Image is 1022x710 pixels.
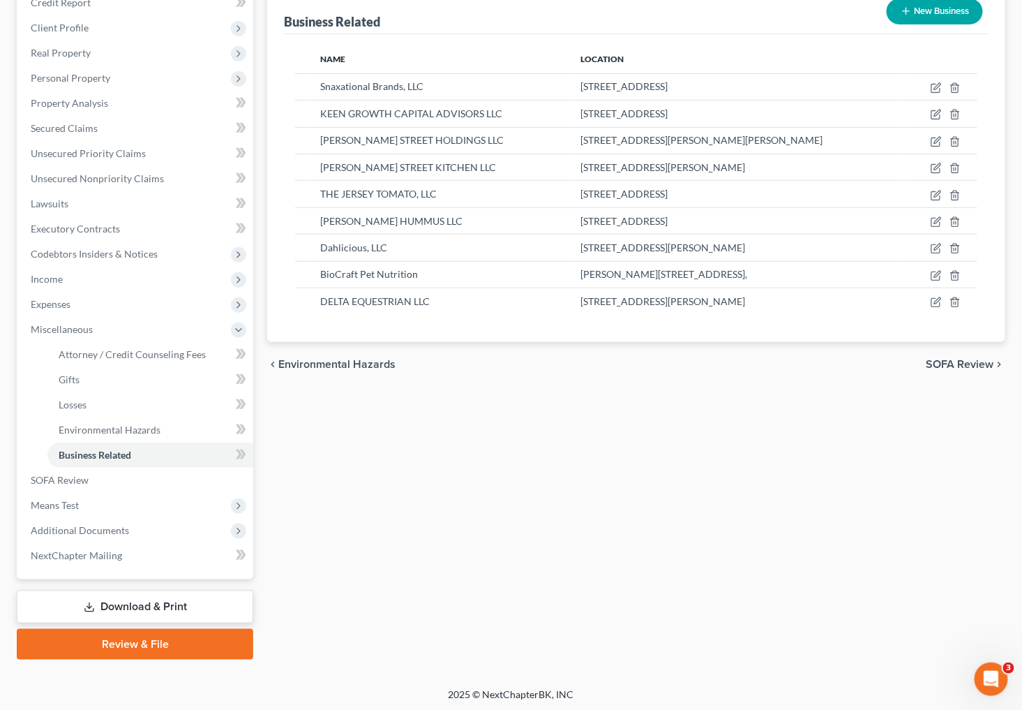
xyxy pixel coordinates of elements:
[581,268,748,280] span: [PERSON_NAME][STREET_ADDRESS],
[20,141,253,166] a: Unsecured Priority Claims
[581,134,823,146] span: [STREET_ADDRESS][PERSON_NAME][PERSON_NAME]
[31,47,91,59] span: Real Property
[47,367,253,392] a: Gifts
[581,54,624,64] span: Location
[31,474,89,486] span: SOFA Review
[975,663,1008,696] iframe: Intercom live chat
[320,268,418,280] span: BioCraft Pet Nutrition
[17,591,253,623] a: Download & Print
[59,399,87,411] span: Losses
[31,147,146,159] span: Unsecured Priority Claims
[20,543,253,568] a: NextChapter Mailing
[320,161,496,173] span: [PERSON_NAME] STREET KITCHEN LLC
[20,468,253,493] a: SOFA Review
[31,97,108,109] span: Property Analysis
[284,13,380,30] div: Business Related
[20,91,253,116] a: Property Analysis
[47,342,253,367] a: Attorney / Credit Counseling Fees
[31,72,110,84] span: Personal Property
[20,191,253,216] a: Lawsuits
[47,417,253,443] a: Environmental Hazards
[581,161,746,173] span: [STREET_ADDRESS][PERSON_NAME]
[31,198,68,209] span: Lawsuits
[581,215,668,227] span: [STREET_ADDRESS]
[926,359,1005,370] button: SOFA Review chevron_right
[320,134,504,146] span: [PERSON_NAME] STREET HOLDINGS LLC
[267,359,396,370] button: chevron_left Environmental Hazards
[20,116,253,141] a: Secured Claims
[320,295,430,307] span: DELTA EQUESTRIAN LLC
[581,188,668,200] span: [STREET_ADDRESS]
[31,172,164,184] span: Unsecured Nonpriority Claims
[267,359,278,370] i: chevron_left
[59,424,160,436] span: Environmental Hazards
[17,629,253,660] a: Review & File
[320,54,345,64] span: Name
[581,80,668,92] span: [STREET_ADDRESS]
[320,242,387,253] span: Dahlicious, LLC
[278,359,396,370] span: Environmental Hazards
[581,108,668,119] span: [STREET_ADDRESS]
[31,549,122,561] span: NextChapter Mailing
[31,22,89,34] span: Client Profile
[20,166,253,191] a: Unsecured Nonpriority Claims
[59,449,131,461] span: Business Related
[320,80,423,92] span: Snaxational Brands, LLC
[47,443,253,468] a: Business Related
[31,248,158,260] span: Codebtors Insiders & Notices
[31,298,70,310] span: Expenses
[31,323,93,335] span: Miscellaneous
[20,216,253,242] a: Executory Contracts
[994,359,1005,370] i: chevron_right
[59,348,206,360] span: Attorney / Credit Counseling Fees
[31,223,120,235] span: Executory Contracts
[31,122,98,134] span: Secured Claims
[581,295,746,307] span: [STREET_ADDRESS][PERSON_NAME]
[320,188,437,200] span: THE JERSEY TOMATO, LLC
[581,242,746,253] span: [STREET_ADDRESS][PERSON_NAME]
[1003,663,1014,674] span: 3
[926,359,994,370] span: SOFA Review
[31,524,129,536] span: Additional Documents
[47,392,253,417] a: Losses
[31,273,63,285] span: Income
[320,108,502,119] span: KEEN GROWTH CAPITAL ADVISORS LLC
[31,499,79,511] span: Means Test
[59,374,80,385] span: Gifts
[320,215,463,227] span: [PERSON_NAME] HUMMUS LLC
